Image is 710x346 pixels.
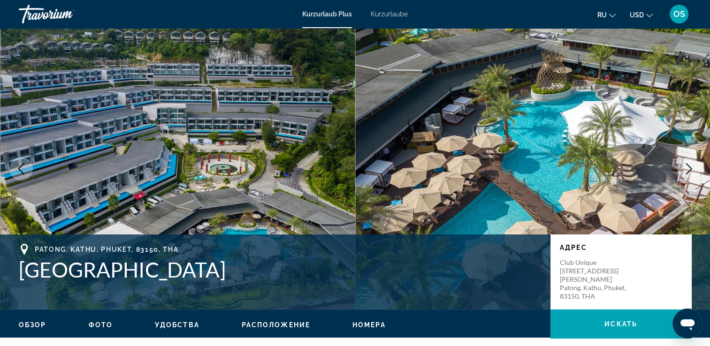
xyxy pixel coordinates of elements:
iframe: Schaltfläche zum Öffnen des Messaging-Fensters [672,308,702,338]
a: Kurzurlaube [371,10,408,18]
button: Удобства [155,321,199,329]
span: USD [630,11,644,19]
span: Patong, Kathu, Phuket, 83150, THA [35,246,178,253]
button: Nächstes Bild [677,157,701,181]
a: Kurzurlaub Plus [302,10,352,18]
button: Номера [352,321,386,329]
span: искать [604,320,637,328]
button: Обзор [19,321,46,329]
button: Benutzermenü [667,4,691,24]
button: Vorheriges Bild [9,157,33,181]
p: Club Unique [STREET_ADDRESS][PERSON_NAME] Patong, Kathu, Phuket, 83150, THA [560,258,635,301]
a: Travorium [19,2,113,26]
p: Адрес [560,244,682,251]
span: OS [673,9,685,19]
button: Sprache ändern [597,8,616,22]
button: искать [550,309,691,338]
button: Währung ändern [630,8,653,22]
button: Расположение [242,321,310,329]
button: Фото [89,321,113,329]
span: ru [597,11,607,19]
h1: [GEOGRAPHIC_DATA] [19,257,541,282]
